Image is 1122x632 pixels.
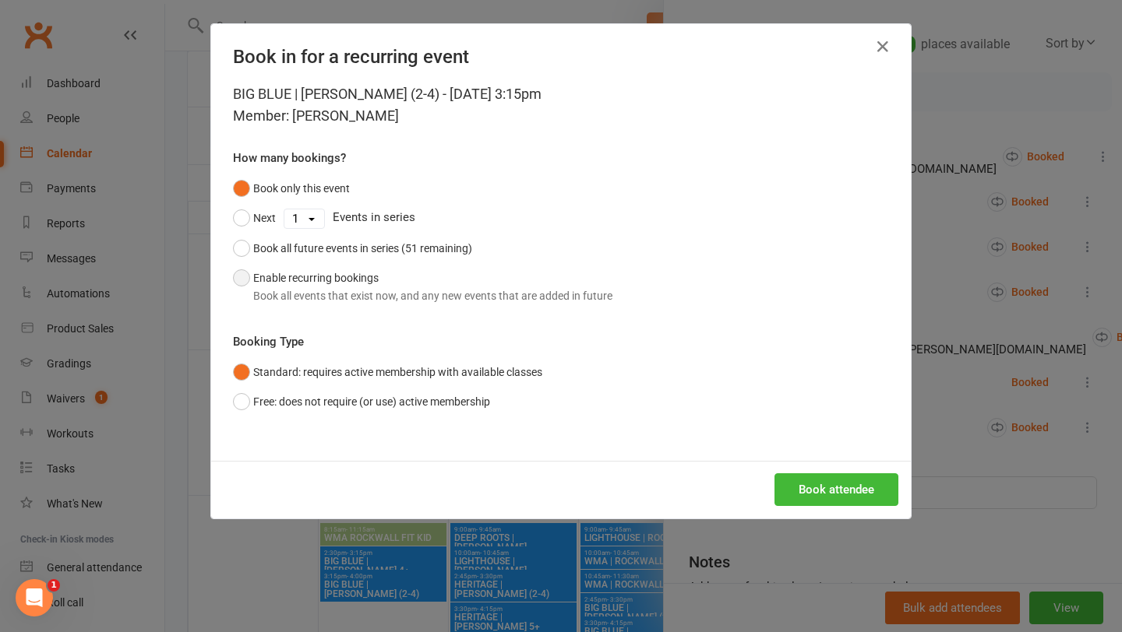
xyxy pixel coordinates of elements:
button: Enable recurring bookingsBook all events that exist now, and any new events that are added in future [233,263,612,311]
button: Standard: requires active membership with available classes [233,357,542,387]
button: Free: does not require (or use) active membership [233,387,490,416]
div: Book all future events in series (51 remaining) [253,240,472,257]
label: Booking Type [233,332,304,351]
button: Book attendee [774,473,898,506]
button: Next [233,203,276,233]
label: How many bookings? [233,149,346,167]
div: Events in series [233,203,889,233]
div: Book all events that exist now, and any new events that are added in future [253,287,612,304]
button: Book all future events in series (51 remaining) [233,233,472,263]
button: Book only this event [233,174,350,203]
h4: Book in for a recurring event [233,46,889,68]
button: Close [870,34,895,59]
div: BIG BLUE | [PERSON_NAME] (2-4) - [DATE] 3:15pm Member: [PERSON_NAME] [233,83,889,127]
iframe: Intercom live chat [16,579,53,616]
span: 1 [48,579,60,592]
